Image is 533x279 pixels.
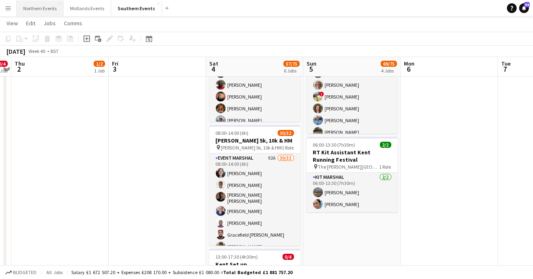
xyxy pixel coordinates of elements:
[61,18,86,29] a: Comms
[404,60,415,67] span: Mon
[94,68,105,74] div: 1 Job
[26,20,35,27] span: Edit
[380,142,391,148] span: 2/2
[40,18,59,29] a: Jobs
[305,64,316,74] span: 5
[209,261,300,268] h3: Kent Set up
[216,254,258,260] span: 13:00-17:30 (4h30m)
[216,130,249,136] span: 08:00-14:00 (6h)
[307,60,316,67] span: Sun
[7,47,25,55] div: [DATE]
[50,48,59,54] div: BST
[209,125,300,246] app-job-card: 08:00-14:00 (6h)30/32[PERSON_NAME] 5k, 10k & HM [PERSON_NAME] 5k, 10k & HM1 RoleEvent Marshal92A3...
[45,269,64,275] span: All jobs
[13,270,37,275] span: Budgeted
[284,68,299,74] div: 6 Jobs
[313,142,355,148] span: 06:00-13:30 (7h30m)
[283,254,294,260] span: 0/4
[318,164,379,170] span: The [PERSON_NAME][GEOGRAPHIC_DATA]
[112,60,118,67] span: Fri
[381,61,397,67] span: 69/75
[71,269,292,275] div: Salary £1 672 507.20 + Expenses £208 170.00 + Subsistence £1 080.00 =
[307,137,398,212] app-job-card: 06:00-13:30 (7h30m)2/2RT Kit Assistant Kent Running Festival The [PERSON_NAME][GEOGRAPHIC_DATA]1 ...
[64,20,82,27] span: Comms
[307,149,398,163] h3: RT Kit Assistant Kent Running Festival
[4,268,38,277] button: Budgeted
[403,64,415,74] span: 6
[208,64,218,74] span: 4
[221,145,282,151] span: [PERSON_NAME] 5k, 10k & HM
[209,137,300,144] h3: [PERSON_NAME] 5k, 10k & HM
[501,60,511,67] span: Tue
[500,64,511,74] span: 7
[44,20,56,27] span: Jobs
[23,18,39,29] a: Edit
[209,60,218,67] span: Sat
[64,0,111,16] button: Midlands Events
[519,3,529,13] a: 59
[282,145,294,151] span: 1 Role
[17,0,64,16] button: Northern Events
[7,20,18,27] span: View
[3,18,21,29] a: View
[381,68,397,74] div: 4 Jobs
[111,64,118,74] span: 3
[379,164,391,170] span: 1 Role
[283,61,300,67] span: 57/75
[524,2,530,7] span: 59
[111,0,162,16] button: Southern Events
[15,60,25,67] span: Thu
[13,64,25,74] span: 2
[307,173,398,212] app-card-role: Kit Marshal2/206:00-13:30 (7h30m)[PERSON_NAME][PERSON_NAME]
[223,269,292,275] span: Total Budgeted £1 881 757.20
[27,48,47,54] span: Week 40
[319,92,324,97] span: !
[278,130,294,136] span: 30/32
[94,61,105,67] span: 1/2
